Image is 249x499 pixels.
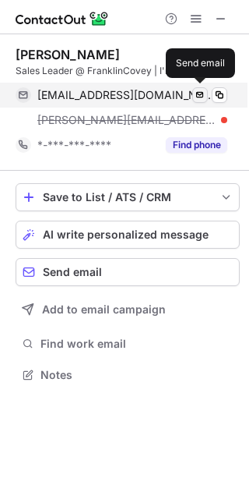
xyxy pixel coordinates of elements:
[43,191,212,203] div: Save to List / ATS / CRM
[166,137,227,153] button: Reveal Button
[37,113,216,127] span: [PERSON_NAME][EMAIL_ADDRESS][DOMAIN_NAME]
[16,221,240,249] button: AI write personalized message
[16,9,109,28] img: ContactOut v5.3.10
[40,368,233,382] span: Notes
[16,296,240,324] button: Add to email campaign
[42,303,166,316] span: Add to email campaign
[40,337,233,351] span: Find work email
[37,88,216,102] span: [EMAIL_ADDRESS][DOMAIN_NAME]
[16,183,240,211] button: save-profile-one-click
[16,364,240,386] button: Notes
[16,258,240,286] button: Send email
[16,333,240,355] button: Find work email
[16,47,120,62] div: [PERSON_NAME]
[43,266,102,278] span: Send email
[16,64,240,78] div: Sales Leader @ FranklinCovey | I'm hiring!
[43,228,209,241] span: AI write personalized message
